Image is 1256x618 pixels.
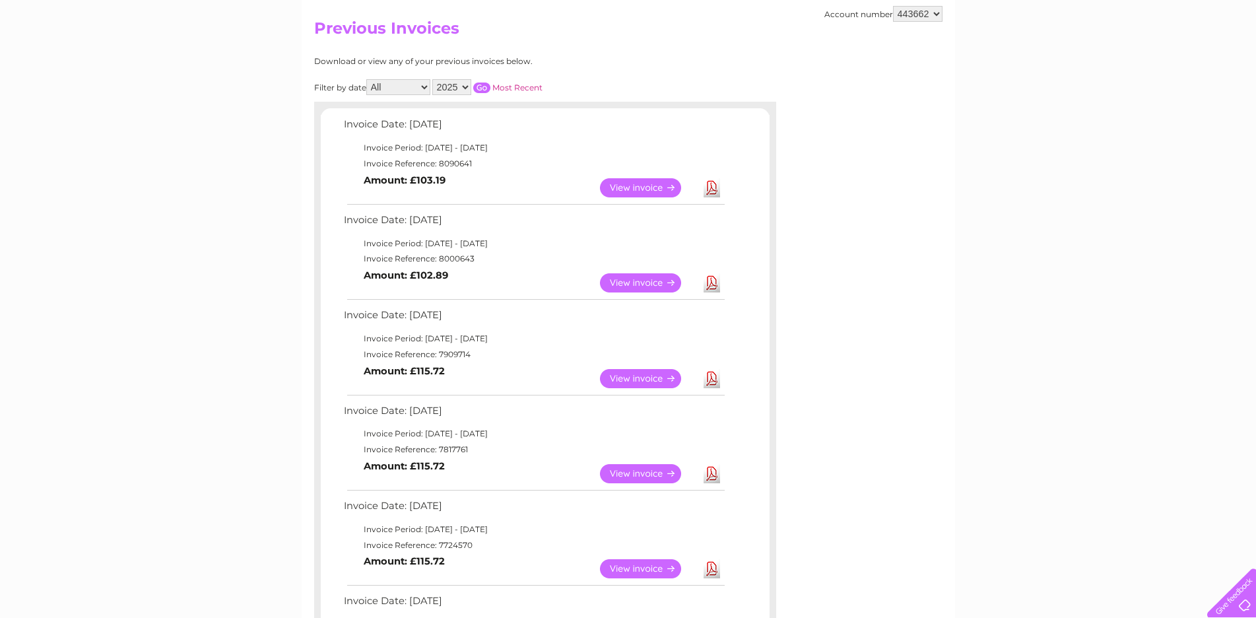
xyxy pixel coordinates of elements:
[364,174,446,186] b: Amount: £103.19
[341,211,727,236] td: Invoice Date: [DATE]
[314,19,942,44] h2: Previous Invoices
[600,369,697,388] a: View
[600,178,697,197] a: View
[364,365,445,377] b: Amount: £115.72
[1057,56,1086,66] a: Energy
[704,178,720,197] a: Download
[364,460,445,472] b: Amount: £115.72
[314,57,661,66] div: Download or view any of your previous invoices below.
[341,236,727,252] td: Invoice Period: [DATE] - [DATE]
[364,269,448,281] b: Amount: £102.89
[341,426,727,442] td: Invoice Period: [DATE] - [DATE]
[341,522,727,537] td: Invoice Period: [DATE] - [DATE]
[704,273,720,292] a: Download
[492,83,543,92] a: Most Recent
[704,464,720,483] a: Download
[341,306,727,331] td: Invoice Date: [DATE]
[704,369,720,388] a: Download
[44,34,112,75] img: logo.png
[341,251,727,267] td: Invoice Reference: 8000643
[314,79,661,95] div: Filter by date
[1168,56,1201,66] a: Contact
[1007,7,1098,23] a: 0333 014 3131
[1141,56,1160,66] a: Blog
[364,555,445,567] b: Amount: £115.72
[341,156,727,172] td: Invoice Reference: 8090641
[341,592,727,617] td: Invoice Date: [DATE]
[600,464,697,483] a: View
[341,497,727,522] td: Invoice Date: [DATE]
[341,442,727,458] td: Invoice Reference: 7817761
[704,559,720,578] a: Download
[317,7,941,64] div: Clear Business is a trading name of Verastar Limited (registered in [GEOGRAPHIC_DATA] No. 3667643...
[1094,56,1133,66] a: Telecoms
[341,537,727,553] td: Invoice Reference: 7724570
[341,331,727,347] td: Invoice Period: [DATE] - [DATE]
[341,347,727,362] td: Invoice Reference: 7909714
[600,273,697,292] a: View
[600,559,697,578] a: View
[341,140,727,156] td: Invoice Period: [DATE] - [DATE]
[341,116,727,140] td: Invoice Date: [DATE]
[824,6,942,22] div: Account number
[1212,56,1243,66] a: Log out
[341,402,727,427] td: Invoice Date: [DATE]
[1024,56,1049,66] a: Water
